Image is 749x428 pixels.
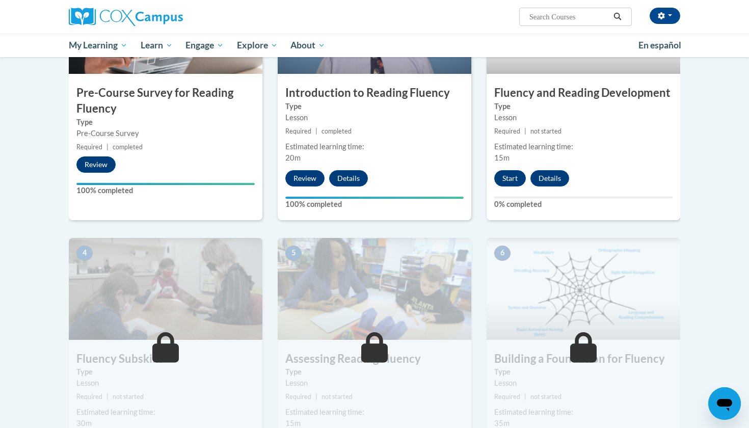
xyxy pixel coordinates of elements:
iframe: Button to launch messaging window [708,387,741,420]
div: Your progress [285,197,464,199]
button: Review [285,170,325,186]
img: Course Image [69,238,262,340]
div: Estimated learning time: [494,407,673,418]
div: Estimated learning time: [285,407,464,418]
span: My Learning [69,39,127,51]
span: | [106,393,109,400]
div: Lesson [76,378,255,389]
div: Lesson [494,378,673,389]
a: Learn [134,34,179,57]
span: 4 [76,246,93,261]
input: Search Courses [528,11,610,23]
label: Type [285,101,464,112]
span: 30m [76,419,92,427]
label: Type [285,366,464,378]
span: 5 [285,246,302,261]
span: | [524,393,526,400]
span: Engage [185,39,224,51]
label: 100% completed [285,199,464,210]
span: Required [285,393,311,400]
a: En español [632,35,688,56]
a: My Learning [62,34,134,57]
img: Cox Campus [69,8,183,26]
div: Pre-Course Survey [76,128,255,139]
h3: Assessing Reading Fluency [278,351,471,367]
span: 15m [494,153,510,162]
span: 35m [494,419,510,427]
div: Estimated learning time: [76,407,255,418]
h3: Pre-Course Survey for Reading Fluency [69,85,262,117]
a: Engage [179,34,230,57]
span: 6 [494,246,511,261]
span: not started [322,393,353,400]
span: not started [113,393,144,400]
div: Lesson [494,112,673,123]
span: | [315,393,317,400]
label: Type [494,366,673,378]
span: Required [494,393,520,400]
span: completed [322,127,352,135]
button: Account Settings [650,8,680,24]
h3: Introduction to Reading Fluency [278,85,471,101]
button: Details [530,170,569,186]
a: Explore [230,34,284,57]
div: Main menu [53,34,695,57]
label: Type [76,117,255,128]
div: Lesson [285,378,464,389]
h3: Building a Foundation for Fluency [487,351,680,367]
button: Review [76,156,116,173]
h3: Fluency Subskills [69,351,262,367]
span: | [524,127,526,135]
a: About [284,34,332,57]
div: Lesson [285,112,464,123]
img: Course Image [278,238,471,340]
a: Cox Campus [69,8,262,26]
span: Required [285,127,311,135]
div: Estimated learning time: [285,141,464,152]
label: Type [494,101,673,112]
span: Required [494,127,520,135]
div: Your progress [76,183,255,185]
span: Explore [237,39,278,51]
span: Required [76,393,102,400]
span: not started [530,127,561,135]
div: Estimated learning time: [494,141,673,152]
span: | [106,143,109,151]
span: completed [113,143,143,151]
label: Type [76,366,255,378]
label: 100% completed [76,185,255,196]
span: En español [638,40,681,50]
span: Learn [141,39,173,51]
button: Search [610,11,625,23]
span: 20m [285,153,301,162]
span: Required [76,143,102,151]
img: Course Image [487,238,680,340]
span: About [290,39,325,51]
span: 15m [285,419,301,427]
h3: Fluency and Reading Development [487,85,680,101]
span: not started [530,393,561,400]
span: | [315,127,317,135]
button: Start [494,170,526,186]
button: Details [329,170,368,186]
label: 0% completed [494,199,673,210]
